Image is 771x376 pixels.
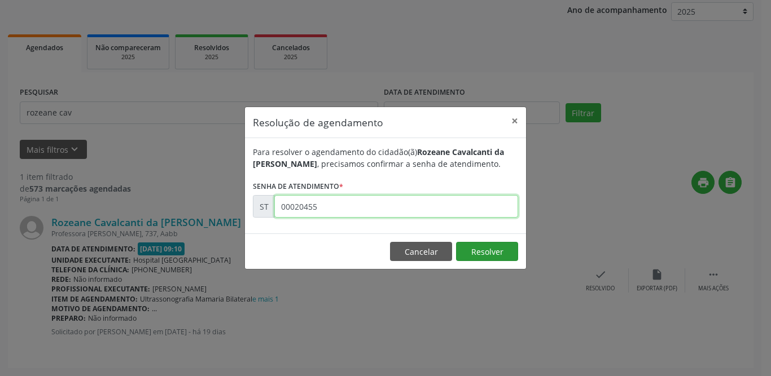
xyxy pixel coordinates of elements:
div: ST [253,195,275,218]
button: Resolver [456,242,518,261]
h5: Resolução de agendamento [253,115,383,130]
button: Cancelar [390,242,452,261]
button: Close [503,107,526,135]
b: Rozeane Cavalcanti da [PERSON_NAME] [253,147,504,169]
label: Senha de atendimento [253,178,343,195]
div: Para resolver o agendamento do cidadão(ã) , precisamos confirmar a senha de atendimento. [253,146,518,170]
